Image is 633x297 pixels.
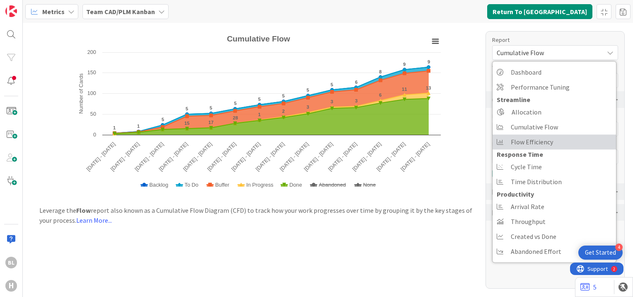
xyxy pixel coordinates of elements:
text: Cumulative Flow [227,34,290,43]
a: Cycle Time [493,159,616,174]
svg: Cumulative Flow [72,31,445,197]
b: Flow [76,206,91,214]
img: Visit kanbanzone.com [5,5,17,17]
a: Learn More... [76,216,112,224]
span: Throughput [511,215,546,228]
div: Response Time [493,149,616,159]
text: [DATE] - [DATE] [302,141,334,173]
text: 5 [234,101,237,106]
text: [DATE] - [DATE] [278,141,310,173]
span: Arrival Rate [511,200,544,213]
text: [DATE] - [DATE] [181,141,213,173]
text: 9 [403,62,406,67]
text: 5 [210,105,212,110]
a: Arrival Rate [493,199,616,214]
text: [DATE] - [DATE] [109,141,140,173]
div: Productivity [493,189,616,199]
text: 8 [379,69,382,74]
text: [DATE] - [DATE] [85,141,116,173]
a: Performance Tuning [493,80,616,95]
text: 5 [282,93,285,98]
text: [DATE] - [DATE] [375,141,406,173]
span: Dashboard [511,66,541,78]
text: [DATE] - [DATE] [399,141,431,173]
text: 5 [331,82,333,87]
a: Abandoned Effort [493,244,616,259]
a: Dashboard [493,65,616,80]
span: Done [290,182,302,188]
a: Allocation [493,105,616,119]
span: Allocation [512,106,541,118]
text: 150 [87,69,96,75]
text: Number of Cards [78,73,84,114]
span: Backlog [150,182,169,188]
a: Throughput [493,214,616,229]
span: Cumulative Flow [511,121,558,133]
a: Cumulative Flow [493,119,616,134]
text: [DATE] - [DATE] [254,141,286,173]
span: In Progress [246,182,273,188]
span: Flow Efficiency [511,136,553,148]
text: 6 [355,80,358,85]
div: Get Started [585,248,616,257]
span: Performance Tuning [511,81,570,93]
text: 5 [258,97,261,102]
text: 3 [331,99,333,104]
a: Flow Efficiency [493,134,616,149]
div: H [5,280,17,292]
div: Streamline [493,95,616,105]
text: 13 [426,85,431,90]
text: [DATE] - [DATE] [351,141,382,173]
div: Open Get Started checklist, remaining modules: 4 [578,246,623,260]
text: 200 [87,49,96,55]
span: Created vs Done [511,230,556,243]
span: Abandoned Effort [511,245,561,258]
text: 11 [402,87,407,92]
text: 5 [307,88,309,93]
span: Abandoned [319,182,346,188]
text: 28 [233,115,238,120]
text: 3 [355,98,358,103]
span: Buffer [215,182,230,188]
b: Team CAD/PLM Kanban [86,7,155,16]
text: 5 [186,106,188,111]
div: 4 [615,243,623,251]
text: [DATE] - [DATE] [230,141,261,173]
text: [DATE] - [DATE] [206,141,237,173]
span: Metrics [42,7,65,17]
text: 0 [93,131,96,138]
text: 50 [90,111,96,117]
text: 6 [379,93,382,97]
div: Leverage the report also known as a Cumulative Flow Diagram (CFD) to track how your work progress... [23,205,494,225]
text: 9 [428,59,430,64]
text: 100 [87,90,96,96]
text: 1 [137,124,140,129]
span: Support [17,1,38,11]
text: [DATE] - [DATE] [327,141,358,173]
div: 2 [43,3,45,10]
span: None [363,182,376,188]
span: To Do [185,182,198,188]
button: Return To [GEOGRAPHIC_DATA] [487,4,592,19]
div: Report [492,36,610,44]
a: Created vs Done [493,229,616,244]
div: BL [5,257,17,268]
span: Cumulative Flow [497,47,599,58]
span: Time Distribution [511,175,562,188]
span: Cycle Time [511,161,542,173]
text: 17 [208,120,213,125]
text: 3 [307,105,309,110]
a: 5 [580,282,597,292]
a: Time Distribution [493,174,616,189]
text: 1 [113,125,116,130]
text: 1 [258,112,261,117]
text: 15 [184,121,189,126]
text: [DATE] - [DATE] [133,141,165,173]
text: [DATE] - [DATE] [157,141,189,173]
text: 2 [282,109,285,114]
text: 5 [162,117,164,122]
